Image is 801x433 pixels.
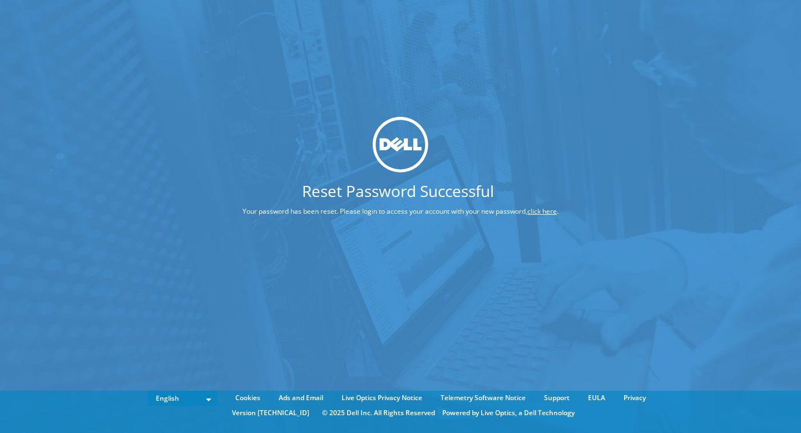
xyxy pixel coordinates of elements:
a: Cookies [227,392,269,404]
p: Your password has been reset. Please login to access your account with your new password, . [201,205,600,218]
li: Version [TECHNICAL_ID] [226,407,315,419]
a: Support [536,392,578,404]
a: Live Optics Privacy Notice [333,392,431,404]
li: © 2025 Dell Inc. All Rights Reserved [317,407,441,419]
a: click here [527,206,557,216]
a: Ads and Email [270,392,332,404]
a: EULA [580,392,614,404]
li: Powered by Live Optics, a Dell Technology [442,407,575,419]
h1: Reset Password Successful [201,183,595,199]
a: Telemetry Software Notice [432,392,534,404]
img: dell_svg_logo.svg [373,117,428,173]
a: Privacy [615,392,654,404]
